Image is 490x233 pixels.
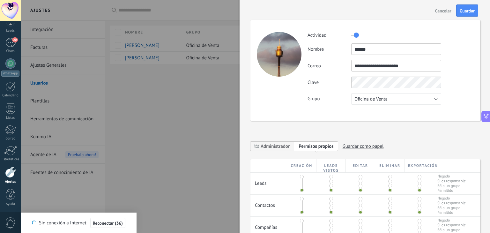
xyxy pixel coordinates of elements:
div: Exportación [405,159,434,172]
button: Oficina de Venta [351,93,441,105]
div: Ajustes [1,180,20,184]
span: Oficina de Venta [354,96,388,102]
span: 20 [12,37,18,42]
span: Permisos propios [299,143,334,149]
label: Grupo [308,96,351,102]
div: Calendario [1,94,20,98]
span: Sólo un grupo [437,206,466,210]
label: Actividad [308,32,351,38]
div: Leads [250,173,287,190]
div: Eliminar [375,159,405,172]
span: Permitido [437,210,466,215]
div: Estadísticas [1,157,20,162]
button: Reconectar (36) [90,218,125,228]
div: Ayuda [1,202,20,206]
label: Nombre [308,46,351,52]
div: Listas [1,116,20,120]
span: Si es responsable [437,223,466,228]
div: Creación [287,159,316,172]
div: Chats [1,49,20,53]
span: Administrador [261,143,290,149]
div: Editar [346,159,375,172]
span: Reconectar (36) [93,221,123,225]
span: Negado [437,196,466,201]
span: Sólo un grupo [437,228,466,232]
span: Negado [437,174,466,179]
label: Correo [308,63,351,69]
span: Si es responsable [437,179,466,184]
span: Añadir nueva función [294,141,338,151]
label: Clave [308,79,351,86]
span: Guardar [460,9,475,13]
span: Sólo un grupo [437,184,466,188]
div: Correo [1,137,20,141]
span: Negado [437,218,466,223]
span: Si es responsable [437,201,466,206]
button: Cancelar [433,5,454,16]
div: WhatsApp [1,71,19,77]
span: Administrador [250,141,294,151]
span: Cancelar [435,9,451,13]
div: Sin conexión a Internet [32,218,125,228]
div: Leads vistos [316,159,346,172]
span: Permitido [437,188,466,193]
div: Contactos [250,195,287,212]
span: Guardar como papel [343,141,384,151]
button: Guardar [456,4,478,17]
div: Leads [1,29,20,33]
